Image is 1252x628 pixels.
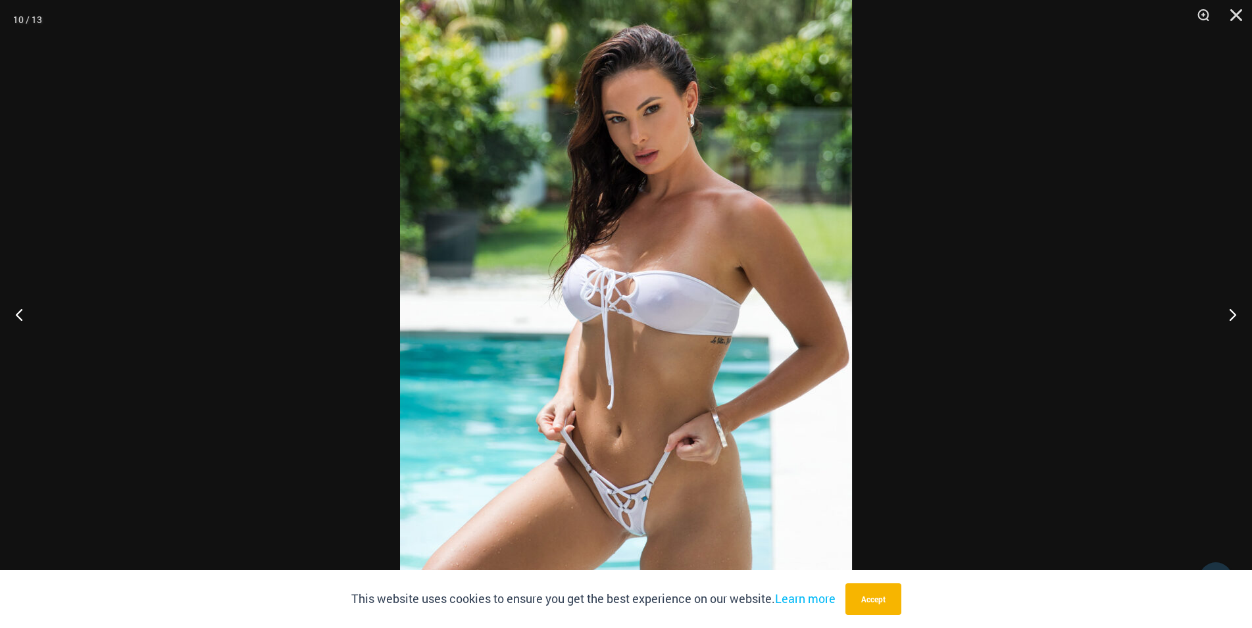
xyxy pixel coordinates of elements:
button: Accept [845,583,901,615]
p: This website uses cookies to ensure you get the best experience on our website. [351,589,836,609]
a: Learn more [775,591,836,606]
button: Next [1203,281,1252,347]
div: 10 / 13 [13,10,42,30]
